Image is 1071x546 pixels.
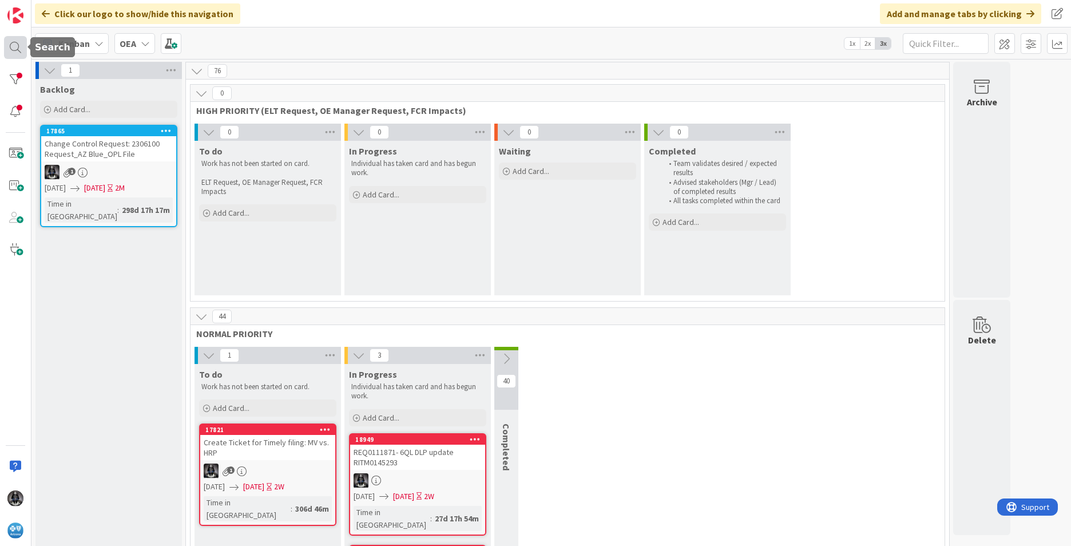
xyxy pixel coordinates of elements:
div: 17821 [205,426,335,434]
span: Add Card... [663,217,699,227]
div: REQ0111871- 6QL DLP update RITM0145293 [350,445,485,470]
li: All tasks completed within the card [663,196,784,205]
div: 17865 [46,127,176,135]
span: NORMAL PRIORITY [196,328,930,339]
div: 18949REQ0111871- 6QL DLP update RITM0145293 [350,434,485,470]
span: : [291,503,292,515]
div: KG [41,165,176,180]
input: Quick Filter... [903,33,989,54]
div: 18949 [350,434,485,445]
div: 17821 [200,425,335,435]
span: [DATE] [84,182,105,194]
span: Support [24,2,52,15]
span: 1 [61,64,80,77]
span: 1 [220,349,239,362]
span: 40 [497,374,516,388]
span: : [117,204,119,216]
div: 27d 17h 54m [432,512,482,525]
span: 1 [227,466,235,474]
div: KG [200,464,335,478]
span: 0 [370,125,389,139]
span: Backlog [40,84,75,95]
span: 0 [669,125,689,139]
img: KG [45,165,59,180]
span: 2x [860,38,875,49]
span: [DATE] [45,182,66,194]
div: Time in [GEOGRAPHIC_DATA] [204,496,291,521]
div: Archive [967,95,997,109]
div: 17865Change Control Request: 2306100 Request_AZ Blue_OPL File [41,126,176,161]
div: Time in [GEOGRAPHIC_DATA] [45,197,117,223]
img: KG [354,473,368,488]
b: OEA [120,38,136,49]
span: Kanban [58,37,90,50]
span: 0 [212,86,232,100]
span: 0 [220,125,239,139]
div: 18949 [355,436,485,444]
span: Add Card... [213,208,249,218]
span: [DATE] [204,481,225,493]
span: 0 [519,125,539,139]
p: Individual has taken card and has begun work. [351,159,484,178]
span: Add Card... [363,189,399,200]
h5: Search [35,42,70,53]
img: KG [7,490,23,507]
span: In Progress [349,369,397,380]
div: 306d 46m [292,503,332,515]
li: Team validates desired / expected results [663,159,784,178]
p: ELT Request, OE Manager Request, FCR Impacts [201,178,334,197]
div: 17865 [41,126,176,136]
span: [DATE] [243,481,264,493]
div: 298d 17h 17m [119,204,173,216]
div: 17821Create Ticket for Timely filing: MV vs. HRP [200,425,335,460]
div: KG [350,473,485,488]
span: Completed [649,145,696,157]
span: To do [199,369,223,380]
div: Delete [968,333,996,347]
span: HIGH PRIORITY (ELT Request, OE Manager Request, FCR Impacts) [196,105,930,116]
img: Visit kanbanzone.com [7,7,23,23]
div: 2W [274,481,284,493]
p: Individual has taken card and has begun work. [351,382,484,401]
span: Add Card... [363,413,399,423]
span: Add Card... [513,166,549,176]
span: 3x [875,38,891,49]
span: 44 [212,310,232,323]
div: 2M [115,182,125,194]
li: Advised stakeholders (Mgr / Lead) of completed results [663,178,784,197]
div: Change Control Request: 2306100 Request_AZ Blue_OPL File [41,136,176,161]
div: Add and manage tabs by clicking [880,3,1041,24]
p: Work has not been started on card. [201,382,334,391]
p: Work has not been started on card. [201,159,334,168]
span: 3 [370,349,389,362]
div: Time in [GEOGRAPHIC_DATA] [354,506,430,531]
span: [DATE] [393,490,414,503]
span: 1x [844,38,860,49]
span: 1 [68,168,76,175]
span: Add Card... [54,104,90,114]
div: 2W [424,490,434,503]
img: avatar [7,523,23,539]
span: To do [199,145,223,157]
span: Completed [501,424,512,470]
span: 76 [208,64,227,78]
span: : [430,512,432,525]
img: KG [204,464,219,478]
div: Create Ticket for Timely filing: MV vs. HRP [200,435,335,460]
span: Add Card... [213,403,249,413]
span: In Progress [349,145,397,157]
span: [DATE] [354,490,375,503]
div: Click our logo to show/hide this navigation [35,3,240,24]
span: Waiting [499,145,531,157]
